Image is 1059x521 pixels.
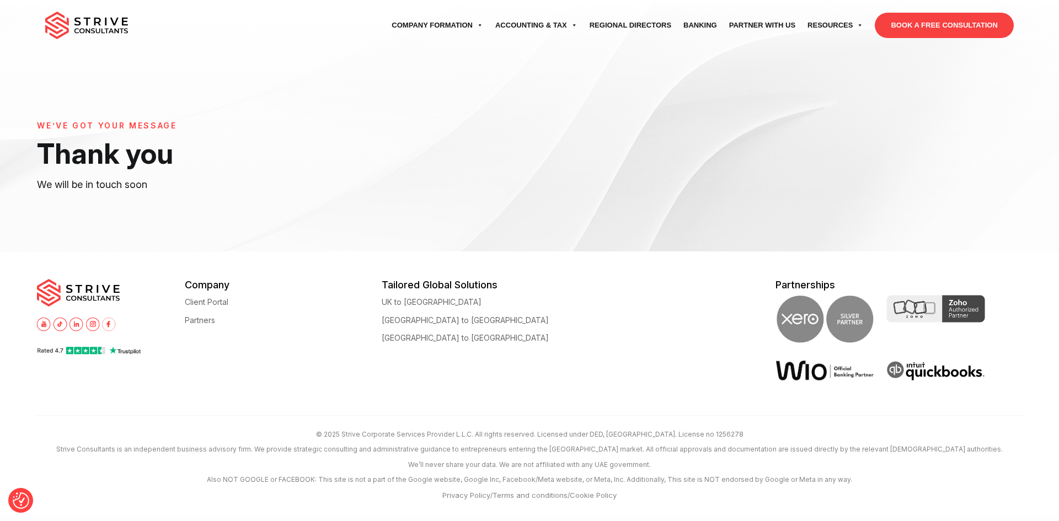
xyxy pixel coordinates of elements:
a: UK to [GEOGRAPHIC_DATA] [382,298,482,306]
a: Terms and conditions [493,491,568,499]
h1: Thank you [37,136,461,171]
a: Accounting & Tax [489,10,584,41]
img: Zoho Partner [886,295,985,323]
p: / / [35,487,1024,504]
h6: WE’VE GOT YOUR MESSAGE [37,121,461,131]
a: Regional Directors [584,10,677,41]
a: [GEOGRAPHIC_DATA] to [GEOGRAPHIC_DATA] [382,316,549,324]
p: We’ll never share your data. We are not affiliated with any UAE government. [35,457,1024,472]
a: Company Formation [386,10,489,41]
a: Cookie Policy [570,491,617,499]
img: Wio Offical Banking Partner [775,360,874,381]
button: Consent Preferences [13,492,29,509]
a: Partners [185,316,215,324]
a: BOOK A FREE CONSULTATION [875,13,1013,38]
a: Resources [801,10,869,41]
p: Strive Consultants is an independent business advisory firm. We provide strategic consulting and ... [35,442,1024,456]
h5: Partnerships [775,279,1021,291]
p: Also NOT GOOGLE or FACEBOOK: This site is not a part of the Google website, Google Inc, Facebook/... [35,472,1024,487]
img: main-logo.svg [45,12,128,39]
p: We will be in touch soon [37,176,461,193]
a: Privacy Policy [442,491,490,499]
p: © 2025 Strive Corporate Services Provider L.L.C. All rights reserved. Licensed under DED, [GEOGRA... [35,427,1024,442]
img: Revisit consent button [13,492,29,509]
a: Banking [677,10,723,41]
a: Client Portal [185,298,228,306]
h5: Tailored Global Solutions [382,279,579,291]
img: main-logo.svg [37,279,120,307]
img: intuit quickbooks [886,360,985,382]
a: [GEOGRAPHIC_DATA] to [GEOGRAPHIC_DATA] [382,334,549,342]
a: Partner with Us [723,10,801,41]
h5: Company [185,279,382,291]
